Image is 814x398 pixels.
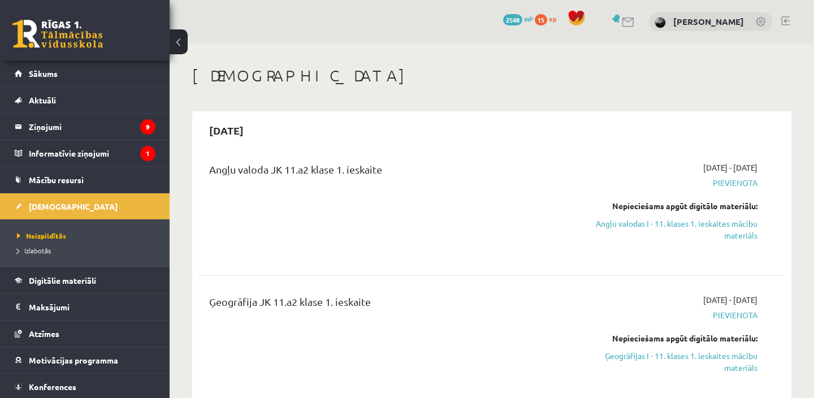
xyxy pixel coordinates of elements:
a: Neizpildītās [17,231,158,241]
div: Ģeogrāfija JK 11.a2 klase 1. ieskaite [209,294,569,315]
div: Nepieciešams apgūt digitālo materiālu: [586,200,757,212]
a: Informatīvie ziņojumi1 [15,140,155,166]
h1: [DEMOGRAPHIC_DATA] [192,66,791,85]
legend: Ziņojumi [29,114,155,140]
a: Ģeogrāfijas I - 11. klases 1. ieskaites mācību materiāls [586,350,757,374]
span: Pievienota [586,177,757,189]
span: [DEMOGRAPHIC_DATA] [29,201,118,211]
a: [DEMOGRAPHIC_DATA] [15,193,155,219]
i: 9 [140,119,155,135]
h2: [DATE] [198,117,255,144]
a: Digitālie materiāli [15,267,155,293]
span: mP [524,14,533,23]
span: Neizpildītās [17,231,66,240]
a: 15 xp [535,14,562,23]
span: xp [549,14,556,23]
span: Konferences [29,382,76,392]
a: Izlabotās [17,245,158,256]
a: [PERSON_NAME] [673,16,744,27]
a: Sākums [15,60,155,86]
span: Atzīmes [29,328,59,339]
span: Izlabotās [17,246,51,255]
span: [DATE] - [DATE] [703,294,757,306]
a: Aktuāli [15,87,155,113]
div: Angļu valoda JK 11.a2 klase 1. ieskaite [209,162,569,183]
span: Aktuāli [29,95,56,105]
span: 2548 [503,14,522,25]
legend: Maksājumi [29,294,155,320]
span: Motivācijas programma [29,355,118,365]
a: Rīgas 1. Tālmācības vidusskola [12,20,103,48]
i: 1 [140,146,155,161]
a: Mācību resursi [15,167,155,193]
span: [DATE] - [DATE] [703,162,757,174]
a: Atzīmes [15,321,155,347]
a: Angļu valodas I - 11. klases 1. ieskaites mācību materiāls [586,218,757,241]
a: Maksājumi [15,294,155,320]
span: 15 [535,14,547,25]
a: 2548 mP [503,14,533,23]
span: Mācību resursi [29,175,84,185]
span: Pievienota [586,309,757,321]
div: Nepieciešams apgūt digitālo materiālu: [586,332,757,344]
span: Digitālie materiāli [29,275,96,285]
span: Sākums [29,68,58,79]
a: Motivācijas programma [15,347,155,373]
a: Ziņojumi9 [15,114,155,140]
legend: Informatīvie ziņojumi [29,140,155,166]
img: Daniela Ņeupokojeva [655,17,666,28]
